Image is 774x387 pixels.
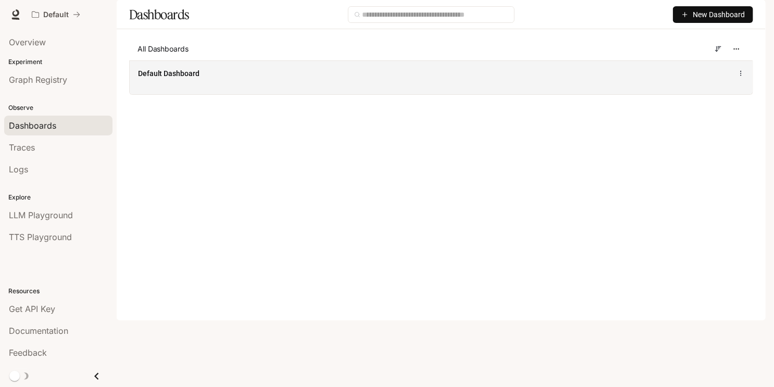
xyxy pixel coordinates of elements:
a: Default Dashboard [138,68,199,79]
button: New Dashboard [673,6,753,23]
span: All Dashboards [138,44,189,54]
span: New Dashboard [693,9,745,20]
button: All workspaces [27,4,85,25]
p: Default [43,10,69,19]
h1: Dashboards [129,4,189,25]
